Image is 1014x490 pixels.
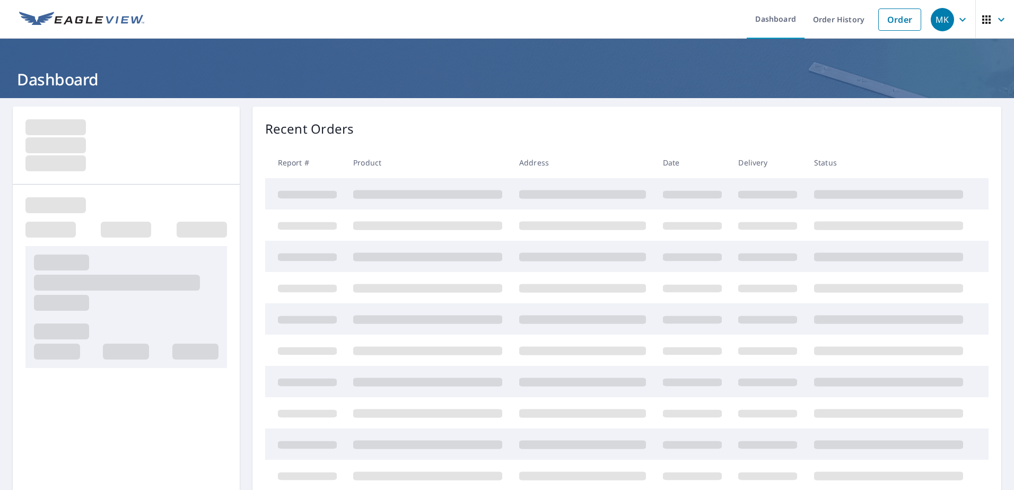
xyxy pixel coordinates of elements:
img: EV Logo [19,12,144,28]
th: Product [345,147,511,178]
th: Address [511,147,654,178]
th: Report # [265,147,345,178]
th: Date [654,147,730,178]
th: Status [806,147,972,178]
h1: Dashboard [13,68,1001,90]
a: Order [878,8,921,31]
div: MK [931,8,954,31]
th: Delivery [730,147,806,178]
p: Recent Orders [265,119,354,138]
